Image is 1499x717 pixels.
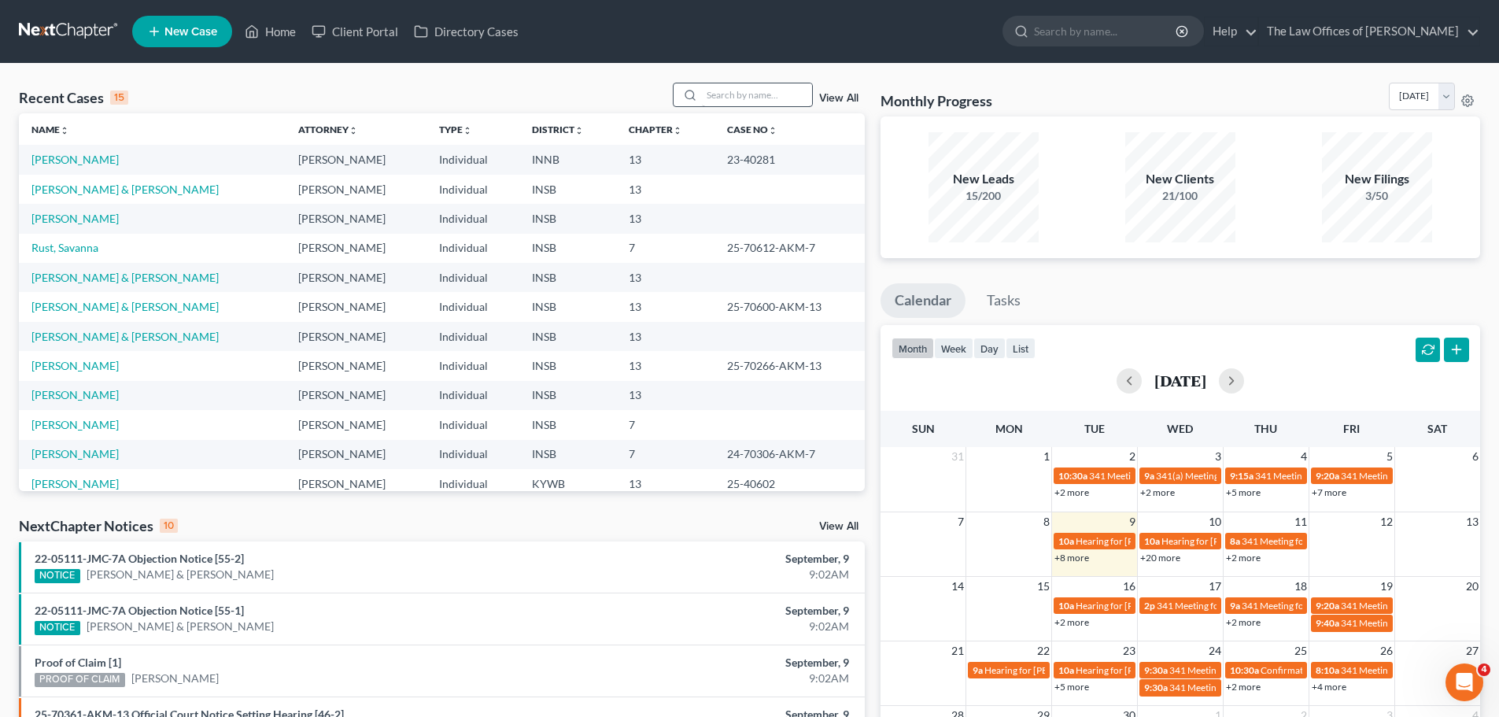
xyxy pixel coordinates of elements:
[588,655,849,671] div: September, 9
[819,521,858,532] a: View All
[1343,422,1360,435] span: Fri
[629,124,682,135] a: Chapterunfold_more
[1156,470,1309,482] span: 341(a) Meeting for [PERSON_NAME]
[1058,535,1074,547] span: 10a
[588,671,849,686] div: 9:02AM
[1230,664,1259,676] span: 10:30a
[35,621,80,635] div: NOTICE
[1464,577,1480,596] span: 20
[1140,552,1180,564] a: +20 more
[519,381,616,410] td: INSB
[1161,535,1368,547] span: Hearing for [PERSON_NAME] & [PERSON_NAME]
[727,124,777,135] a: Case Nounfold_more
[426,175,519,204] td: Individual
[1341,600,1482,612] span: 341 Meeting for [PERSON_NAME]
[616,469,714,498] td: 13
[519,175,616,204] td: INSB
[1242,600,1383,612] span: 341 Meeting for [PERSON_NAME]
[1121,577,1137,596] span: 16
[1207,512,1223,531] span: 10
[286,351,426,380] td: [PERSON_NAME]
[929,170,1039,188] div: New Leads
[973,664,983,676] span: 9a
[1293,512,1309,531] span: 11
[1140,486,1175,498] a: +2 more
[1293,641,1309,660] span: 25
[588,551,849,567] div: September, 9
[519,440,616,469] td: INSB
[1076,535,1198,547] span: Hearing for [PERSON_NAME]
[426,234,519,263] td: Individual
[616,410,714,439] td: 7
[426,322,519,351] td: Individual
[31,477,119,490] a: [PERSON_NAME]
[1427,422,1447,435] span: Sat
[406,17,526,46] a: Directory Cases
[519,469,616,498] td: KYWB
[892,338,934,359] button: month
[950,577,965,596] span: 14
[519,292,616,321] td: INSB
[616,292,714,321] td: 13
[1128,512,1137,531] span: 9
[519,204,616,233] td: INSB
[673,126,682,135] i: unfold_more
[1299,447,1309,466] span: 4
[1230,470,1253,482] span: 9:15a
[1089,470,1231,482] span: 341 Meeting for [PERSON_NAME]
[286,234,426,263] td: [PERSON_NAME]
[1128,447,1137,466] span: 2
[1036,641,1051,660] span: 22
[286,440,426,469] td: [PERSON_NAME]
[1341,617,1482,629] span: 341 Meeting for [PERSON_NAME]
[1207,641,1223,660] span: 24
[1255,470,1480,482] span: 341 Meeting for [PERSON_NAME] & [PERSON_NAME]
[1144,664,1168,676] span: 9:30a
[1054,552,1089,564] a: +8 more
[1379,577,1394,596] span: 19
[164,26,217,38] span: New Case
[973,283,1035,318] a: Tasks
[160,519,178,533] div: 10
[31,330,219,343] a: [PERSON_NAME] & [PERSON_NAME]
[35,552,244,565] a: 22-05111-JMC-7A Objection Notice [55-2]
[714,234,865,263] td: 25-70612-AKM-7
[31,271,219,284] a: [PERSON_NAME] & [PERSON_NAME]
[1144,470,1154,482] span: 9a
[31,212,119,225] a: [PERSON_NAME]
[1471,447,1480,466] span: 6
[31,388,119,401] a: [PERSON_NAME]
[950,641,965,660] span: 21
[1125,188,1235,204] div: 21/100
[519,351,616,380] td: INSB
[31,447,119,460] a: [PERSON_NAME]
[881,91,992,110] h3: Monthly Progress
[934,338,973,359] button: week
[714,440,865,469] td: 24-70306-AKM-7
[1478,663,1490,676] span: 4
[426,145,519,174] td: Individual
[1341,470,1482,482] span: 341 Meeting for [PERSON_NAME]
[1379,641,1394,660] span: 26
[1464,641,1480,660] span: 27
[1154,372,1206,389] h2: [DATE]
[1445,663,1483,701] iframe: Intercom live chat
[1316,470,1339,482] span: 9:20a
[349,126,358,135] i: unfold_more
[1058,600,1074,612] span: 10a
[616,381,714,410] td: 13
[1379,512,1394,531] span: 12
[426,469,519,498] td: Individual
[519,322,616,351] td: INSB
[1144,682,1168,693] span: 9:30a
[616,351,714,380] td: 13
[1316,617,1339,629] span: 9:40a
[31,183,219,196] a: [PERSON_NAME] & [PERSON_NAME]
[616,175,714,204] td: 13
[35,673,125,687] div: PROOF OF CLAIM
[304,17,406,46] a: Client Portal
[426,440,519,469] td: Individual
[35,569,80,583] div: NOTICE
[110,91,128,105] div: 15
[1207,577,1223,596] span: 17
